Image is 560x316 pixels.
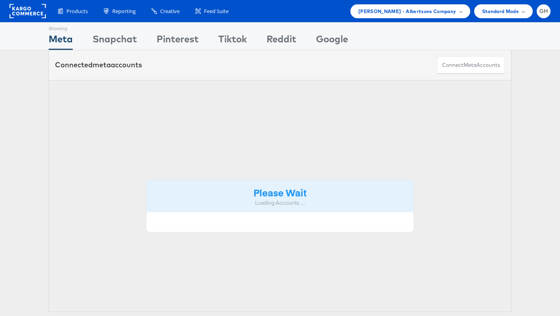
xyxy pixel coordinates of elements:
span: Creative [160,8,180,15]
span: meta [93,60,111,69]
div: Loading Accounts .... [152,199,408,207]
span: Reporting [112,8,136,15]
div: Reddit [267,32,296,50]
div: Pinterest [157,32,199,50]
div: Meta [49,32,73,50]
div: Google [316,32,348,50]
span: meta [464,61,477,69]
strong: Please Wait [254,186,306,199]
button: ConnectmetaAccounts [437,56,505,74]
span: Feed Suite [204,8,229,15]
div: Showing [49,23,73,32]
span: GH [539,9,548,14]
div: Connected accounts [55,60,142,70]
span: Standard Mode [482,7,519,15]
div: Tiktok [218,32,247,50]
div: Snapchat [93,32,137,50]
span: Products [66,8,88,15]
span: [PERSON_NAME] - Albertsons Company [358,7,456,15]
